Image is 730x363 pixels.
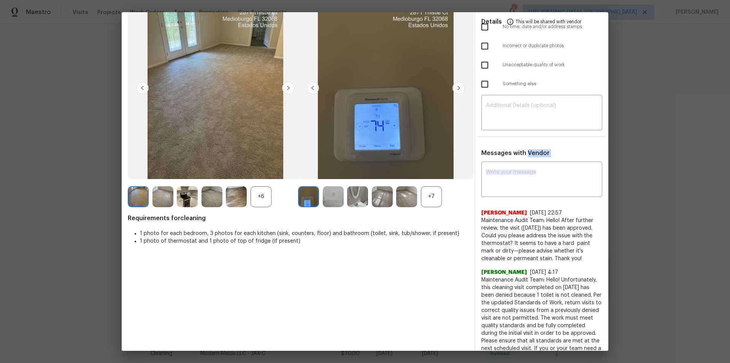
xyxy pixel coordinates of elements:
span: Maintenance Audit Team: Hello! After further review, the visit ([DATE]) has been approved. Could ... [481,217,602,262]
span: Requirements for cleaning [128,214,468,222]
div: Incorrect or duplicate photos [475,37,608,56]
li: 1 photo of thermostat and 1 photo of top of fridge (if present) [140,237,468,245]
span: [PERSON_NAME] [481,269,527,276]
span: [PERSON_NAME] [481,209,527,217]
span: Something else [503,81,602,87]
div: +7 [421,186,442,207]
div: Something else [475,75,608,94]
span: Incorrect or duplicate photos [503,43,602,49]
img: left-chevron-button-url [136,82,149,94]
span: [DATE] 4:17 [530,270,558,275]
span: [DATE] 22:57 [530,210,562,216]
li: 1 photo for each bedroom, 3 photos for each kitchen (sink, counters, floor) and bathroom (toilet,... [140,230,468,237]
img: right-chevron-button-url [282,82,294,94]
span: This will be shared with vendor [516,12,581,30]
img: right-chevron-button-url [452,82,465,94]
span: Unacceptable quality of work [503,62,602,68]
div: +6 [251,186,271,207]
img: left-chevron-button-url [307,82,319,94]
div: Unacceptable quality of work [475,56,608,75]
span: Messages with Vendor [481,150,549,156]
